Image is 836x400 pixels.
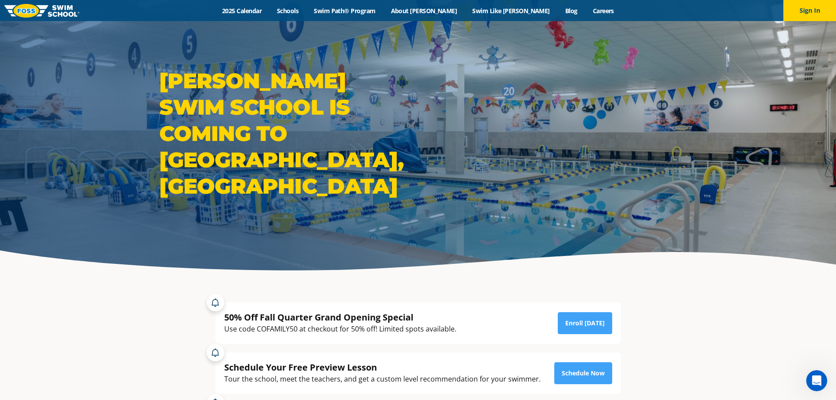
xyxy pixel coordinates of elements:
[215,7,269,15] a: 2025 Calendar
[224,361,541,373] div: Schedule Your Free Preview Lesson
[557,7,585,15] a: Blog
[558,312,612,334] a: Enroll [DATE]
[159,68,414,199] h1: [PERSON_NAME] Swim School is coming to [GEOGRAPHIC_DATA], [GEOGRAPHIC_DATA]
[224,373,541,385] div: Tour the school, meet the teachers, and get a custom level recommendation for your swimmer.
[4,4,79,18] img: FOSS Swim School Logo
[554,362,612,384] a: Schedule Now
[269,7,306,15] a: Schools
[806,370,827,391] iframe: Intercom live chat
[224,311,456,323] div: 50% Off Fall Quarter Grand Opening Special
[383,7,465,15] a: About [PERSON_NAME]
[224,323,456,335] div: Use code COFAMILY50 at checkout for 50% off! Limited spots available.
[306,7,383,15] a: Swim Path® Program
[465,7,558,15] a: Swim Like [PERSON_NAME]
[585,7,621,15] a: Careers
